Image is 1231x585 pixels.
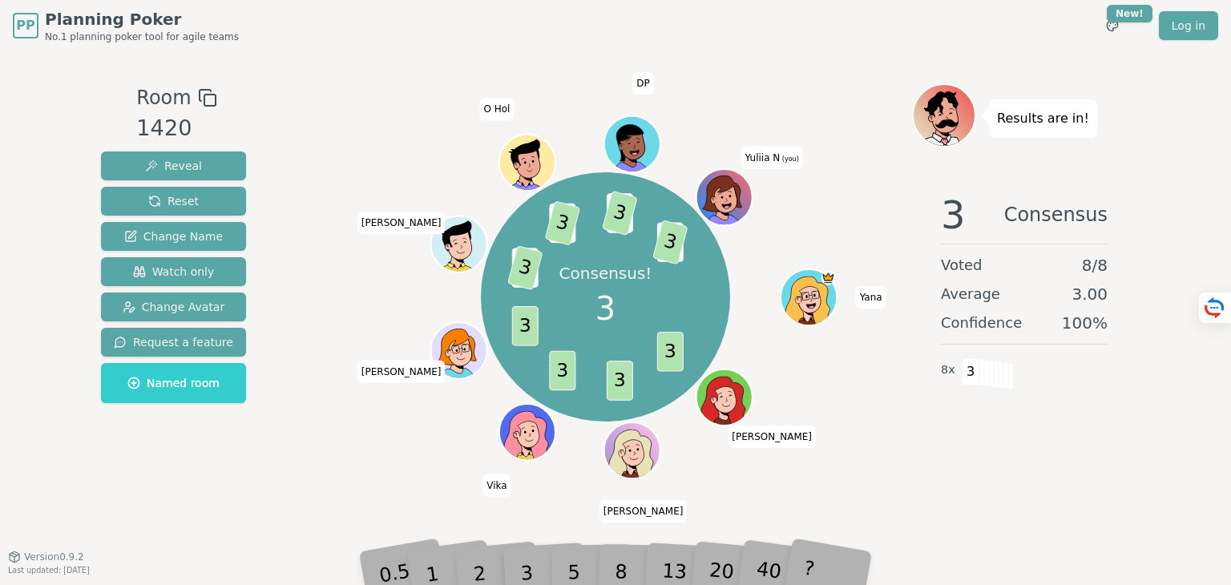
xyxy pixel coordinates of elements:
span: 3 [941,196,966,234]
span: 3.00 [1072,283,1108,305]
button: Reset [101,187,246,216]
span: Click to change your name [479,98,514,120]
span: 8 x [941,361,955,379]
p: Consensus! [559,262,652,284]
button: Version0.9.2 [8,551,84,563]
span: Click to change your name [741,146,803,168]
span: Consensus [1004,196,1108,234]
button: Change Avatar [101,292,246,321]
span: 8 / 8 [1082,254,1108,276]
span: Named room [127,375,220,391]
span: 3 [657,332,684,372]
span: Click to change your name [357,360,446,382]
span: Confidence [941,312,1022,334]
button: Click to change your avatar [698,171,751,224]
span: Click to change your name [357,212,446,234]
span: 3 [652,220,688,264]
span: Change Avatar [123,299,225,315]
button: Watch only [101,257,246,286]
span: Click to change your name [599,500,688,522]
span: Watch only [133,264,215,280]
button: Request a feature [101,328,246,357]
span: Reveal [145,158,202,174]
span: 3 [595,284,615,333]
span: 5 [512,248,539,288]
span: Click to change your name [632,72,653,95]
span: 2 [550,204,576,244]
span: Click to change your name [728,426,816,448]
span: 3 [550,351,576,391]
span: 3 [603,191,639,236]
span: 3 [512,306,539,346]
span: (you) [780,155,799,162]
span: 3 [962,358,980,385]
p: Results are in! [997,107,1089,130]
span: 3 [545,201,581,246]
span: 100 % [1062,312,1108,334]
span: Last updated: [DATE] [8,566,90,575]
button: Named room [101,363,246,403]
span: Yana is the host [821,271,836,285]
span: 5 [657,223,684,263]
span: 2 [607,193,633,233]
div: 1420 [136,112,216,145]
span: Change Name [124,228,223,244]
span: Average [941,283,1000,305]
span: Click to change your name [856,286,886,309]
button: Reveal [101,151,246,180]
span: Voted [941,254,983,276]
span: No.1 planning poker tool for agile teams [45,30,239,43]
button: Change Name [101,222,246,251]
span: PP [16,16,34,35]
a: PPPlanning PokerNo.1 planning poker tool for agile teams [13,8,239,43]
button: New! [1098,11,1127,40]
a: Log in [1159,11,1218,40]
span: Click to change your name [482,474,511,496]
span: 3 [507,245,543,290]
span: Reset [148,193,199,209]
div: New! [1107,5,1152,22]
span: Planning Poker [45,8,239,30]
span: Version 0.9.2 [24,551,84,563]
span: Room [136,83,191,112]
span: Request a feature [114,334,233,350]
span: 3 [607,361,633,401]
